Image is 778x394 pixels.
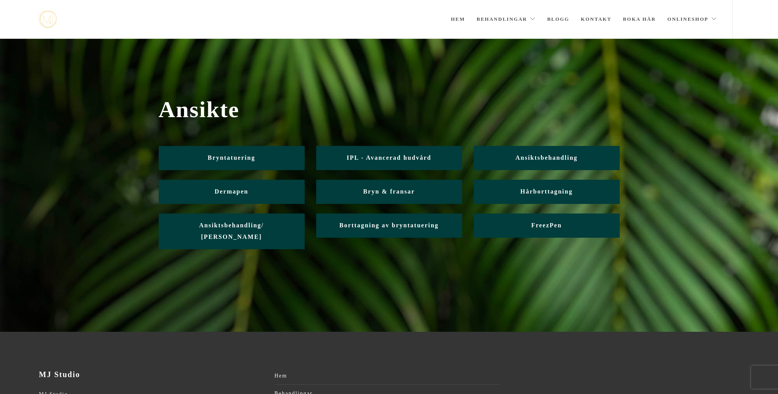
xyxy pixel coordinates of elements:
span: FreezPen [531,222,562,228]
span: Bryntatuering [208,154,255,161]
span: Borttagning av bryntatuering [339,222,439,228]
span: Ansikte [159,96,620,123]
a: IPL - Avancerad hudvård [316,146,462,170]
a: Ansiktsbehandling/ [PERSON_NAME] [159,214,305,249]
span: Ansiktsbehandling/ [PERSON_NAME] [199,222,264,240]
a: Borttagning av bryntatuering [316,214,462,238]
span: Bryn & fransar [363,188,415,195]
a: Hem [274,370,500,382]
span: Hårborttagning [520,188,572,195]
a: Bryn & fransar [316,180,462,204]
img: mjstudio [39,11,57,28]
h3: MJ Studio [39,370,264,379]
a: Dermapen [159,180,305,204]
span: IPL - Avancerad hudvård [347,154,431,161]
span: Dermapen [215,188,249,195]
a: Hårborttagning [474,180,620,204]
a: Ansiktsbehandling [474,146,620,170]
a: Bryntatuering [159,146,305,170]
a: FreezPen [474,214,620,238]
span: Ansiktsbehandling [515,154,577,161]
a: mjstudio mjstudio mjstudio [39,11,57,28]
